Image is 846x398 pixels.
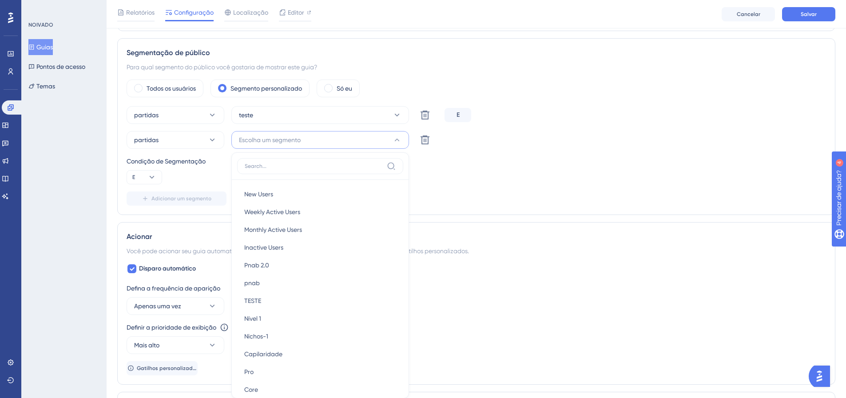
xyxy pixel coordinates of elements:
[244,207,300,217] span: Weekly Active Users
[237,363,403,381] button: Pro
[127,297,224,315] button: Apenas uma vez
[244,260,269,271] span: Pnab 2.0
[127,232,152,241] font: Acionar
[127,191,226,206] button: Adicionar um segmento
[237,256,403,274] button: Pnab 2.0
[127,158,206,165] font: Condição de Segmentação
[244,278,260,288] span: pnab
[134,342,159,349] font: Mais alto
[36,63,85,70] font: Pontos de acesso
[237,345,403,363] button: Capilaridade
[244,224,302,235] span: Monthly Active Users
[237,203,403,221] button: Weekly Active Users
[83,5,85,10] font: 4
[147,85,196,92] font: Todos os usuários
[231,106,409,124] button: teste
[237,239,403,256] button: Inactive Users
[801,11,817,17] font: Salvar
[244,242,283,253] span: Inactive Users
[28,78,55,94] button: Temas
[36,83,55,90] font: Temas
[244,189,273,199] span: New Users
[237,185,403,203] button: New Users
[126,9,155,16] font: Relatórios
[127,106,224,124] button: partidas
[782,7,835,21] button: Salvar
[127,247,469,255] font: Você pode acionar seu guia automaticamente quando o URL de destino for visitado e/ou usar os gati...
[244,366,254,377] span: Pro
[134,302,181,310] font: Apenas uma vez
[134,136,159,143] font: partidas
[21,4,76,11] font: Precisar de ajuda?
[244,349,282,359] span: Capilaridade
[127,285,220,292] font: Defina a frequência de aparição
[174,9,214,16] font: Configuração
[28,39,53,55] button: Guias
[722,7,775,21] button: Cancelar
[137,365,199,371] font: Gatilhos personalizados
[127,361,198,375] button: Gatilhos personalizados
[237,274,403,292] button: pnab
[28,22,53,28] font: NOIVADO
[139,265,196,272] font: Disparo automático
[457,111,460,119] font: E
[337,85,352,92] font: Só eu
[237,327,403,345] button: Nichos-1
[132,174,135,180] font: E
[233,9,268,16] font: Localização
[127,48,210,57] font: Segmentação de público
[127,324,216,331] font: Definir a prioridade de exibição
[28,59,85,75] button: Pontos de acesso
[237,310,403,327] button: Nível 1
[239,136,301,143] font: Escolha um segmento
[244,384,258,395] span: Core
[151,195,211,202] font: Adicionar um segmento
[231,131,409,149] button: Escolha um segmento
[127,336,224,354] button: Mais alto
[809,363,835,390] iframe: Iniciador do Assistente de IA do UserGuiding
[237,221,403,239] button: Monthly Active Users
[127,64,317,71] font: Para qual segmento do público você gostaria de mostrar este guia?
[230,85,302,92] font: Segmento personalizado
[245,163,383,170] input: Search...
[288,9,304,16] font: Editor
[737,11,760,17] font: Cancelar
[244,295,261,306] span: TESTE
[36,44,53,51] font: Guias
[244,313,261,324] span: Nível 1
[134,111,159,119] font: partidas
[237,292,403,310] button: TESTE
[127,170,162,184] button: E
[127,131,224,149] button: partidas
[239,111,253,119] font: teste
[244,331,268,342] span: Nichos-1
